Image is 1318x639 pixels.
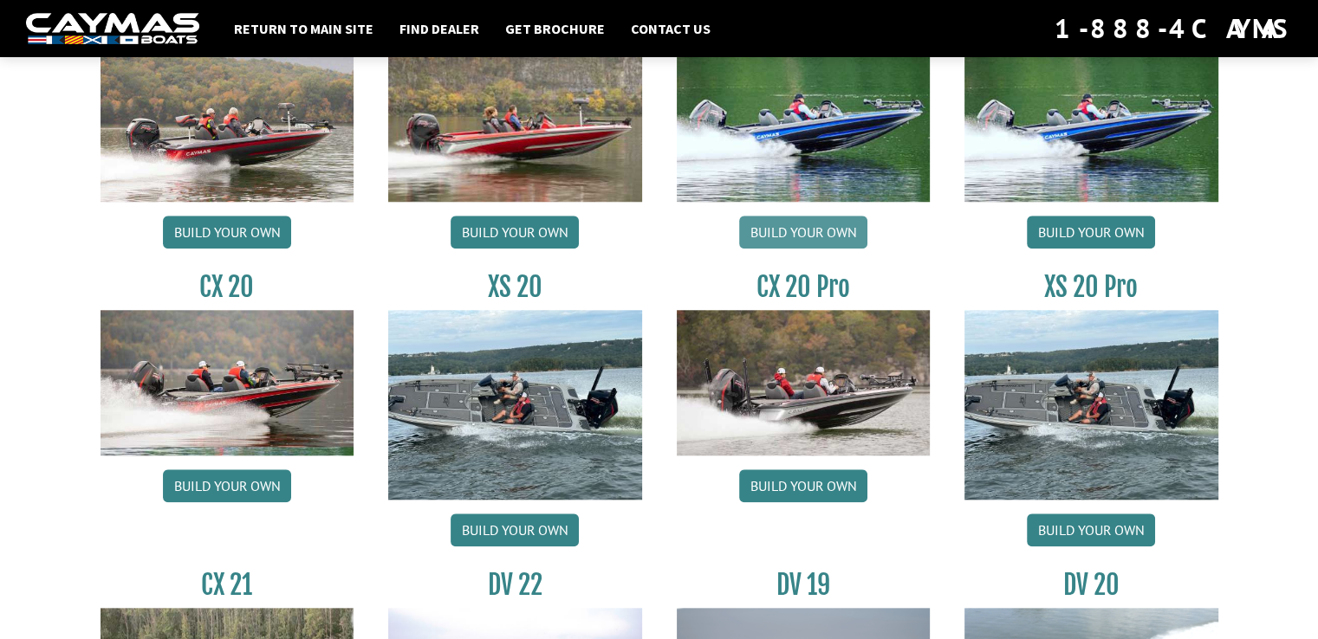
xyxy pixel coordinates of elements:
a: Build your own [1027,513,1155,546]
img: CX-18SS_thumbnail.jpg [388,55,642,201]
h3: CX 20 [101,271,354,303]
h3: DV 19 [677,569,931,601]
a: Build your own [163,216,291,248]
h3: DV 22 [388,569,642,601]
a: Build your own [163,469,291,502]
img: white-logo-c9c8dbefe5ff5ceceb0f0178aa75bf4bb51f6bca0971e226c86eb53dfe498488.png [26,13,199,45]
a: Contact Us [622,17,719,40]
a: Build your own [451,216,579,248]
h3: CX 20 Pro [677,271,931,303]
img: XS_20_resized.jpg [388,310,642,500]
a: Get Brochure [497,17,614,40]
img: CX19_thumbnail.jpg [964,55,1218,201]
img: XS_20_resized.jpg [964,310,1218,500]
img: CX-20_thumbnail.jpg [101,310,354,455]
a: Build your own [739,469,867,502]
h3: CX 21 [101,569,354,601]
img: CX-20Pro_thumbnail.jpg [677,310,931,455]
img: CX19_thumbnail.jpg [677,55,931,201]
div: 1-888-4CAYMAS [1055,10,1292,48]
a: Build your own [1027,216,1155,248]
h3: XS 20 Pro [964,271,1218,303]
a: Find Dealer [391,17,488,40]
img: CX-18S_thumbnail.jpg [101,55,354,201]
h3: XS 20 [388,271,642,303]
h3: DV 20 [964,569,1218,601]
a: Return to main site [225,17,382,40]
a: Build your own [451,513,579,546]
a: Build your own [739,216,867,248]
